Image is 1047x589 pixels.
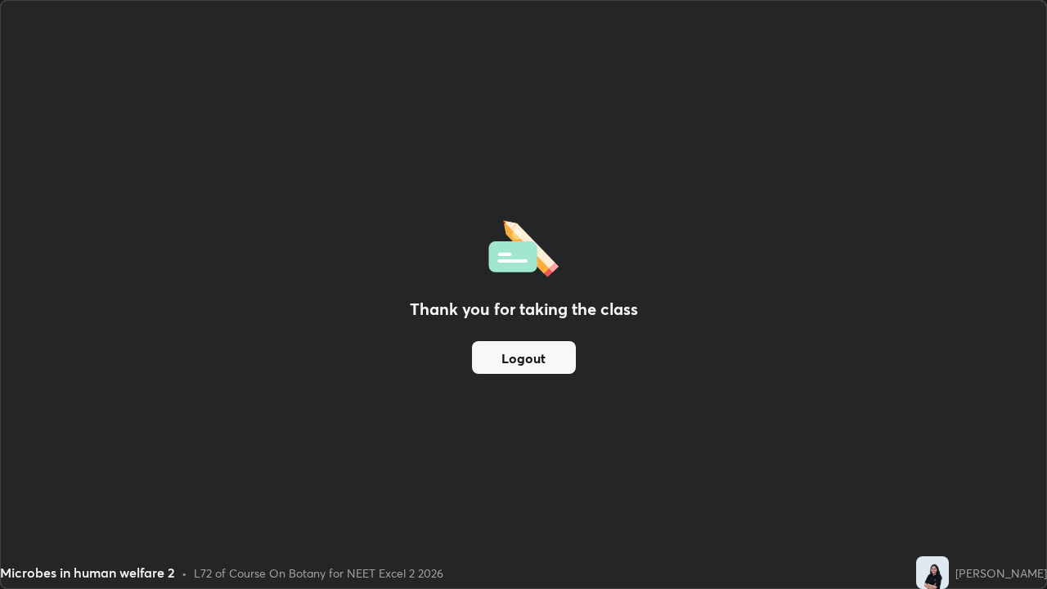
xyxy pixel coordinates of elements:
h2: Thank you for taking the class [410,297,638,321]
button: Logout [472,341,576,374]
img: 682439d8e90a44c985a6d4fe2be3bbc8.jpg [916,556,949,589]
div: L72 of Course On Botany for NEET Excel 2 2026 [194,564,443,582]
div: [PERSON_NAME] [955,564,1047,582]
img: offlineFeedback.1438e8b3.svg [488,215,559,277]
div: • [182,564,187,582]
